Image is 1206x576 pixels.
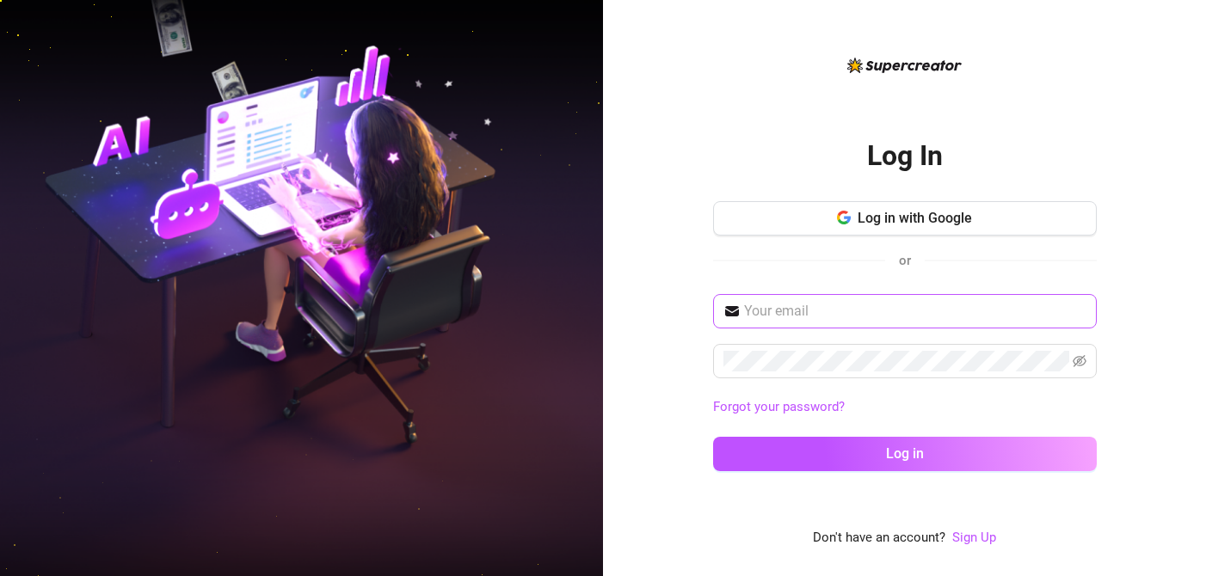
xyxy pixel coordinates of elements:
span: eye-invisible [1073,354,1086,368]
a: Sign Up [952,530,996,545]
a: Forgot your password? [713,399,845,414]
button: Log in with Google [713,201,1097,236]
input: Your email [744,301,1086,322]
a: Sign Up [952,528,996,548]
span: Log in with Google [858,210,972,226]
span: Log in [886,445,924,462]
a: Forgot your password? [713,397,1097,418]
img: logo-BBDzfeDw.svg [847,58,962,73]
span: Don't have an account? [813,528,945,548]
h2: Log In [867,138,943,174]
span: or [899,253,911,268]
button: Log in [713,437,1097,471]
